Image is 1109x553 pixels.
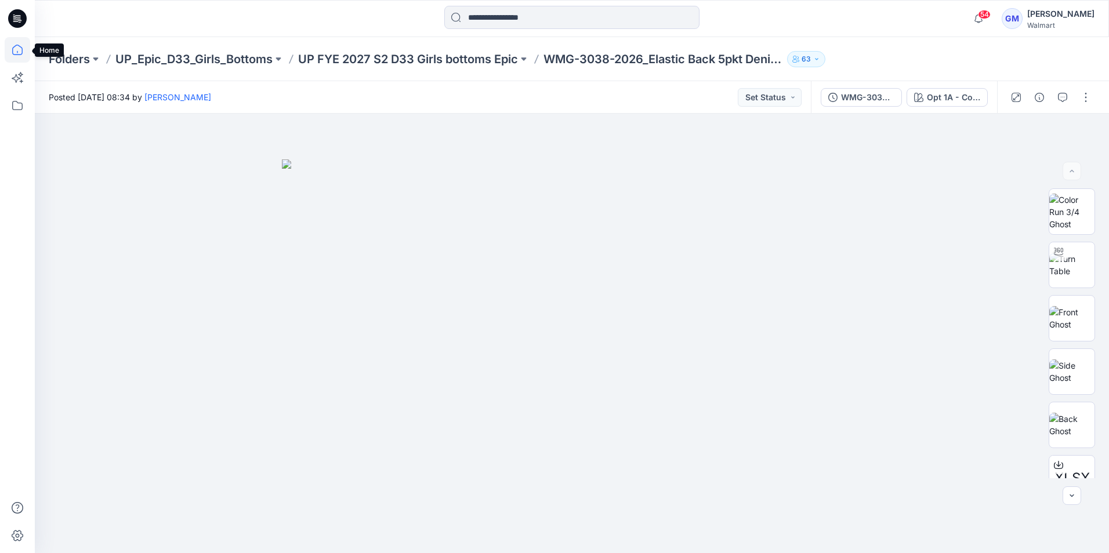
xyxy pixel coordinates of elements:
span: 54 [978,10,991,19]
img: Side Ghost [1049,359,1094,384]
div: Walmart [1027,21,1094,30]
a: [PERSON_NAME] [144,92,211,102]
p: 63 [802,53,811,66]
a: Folders [49,51,90,67]
img: Back Ghost [1049,413,1094,437]
a: UP_Epic_D33_Girls_Bottoms [115,51,273,67]
div: Opt 1A - Cost Opt - Soft Silver [927,91,980,104]
img: Front Ghost [1049,306,1094,330]
button: Opt 1A - Cost Opt - Soft Silver [907,88,988,107]
img: Color Run 3/4 Ghost [1049,194,1094,230]
button: 63 [787,51,825,67]
p: WMG-3038-2026_Elastic Back 5pkt Denim Shorts 3 Inseam - Cost Opt [543,51,782,67]
button: Details [1030,88,1049,107]
span: Posted [DATE] 08:34 by [49,91,211,103]
span: XLSX [1054,468,1090,489]
div: [PERSON_NAME] [1027,7,1094,21]
div: WMG-3038-2026_Elastic Back 5pkt Denim Shorts 3 Inseam_Full Colorway [841,91,894,104]
button: WMG-3038-2026_Elastic Back 5pkt Denim Shorts 3 Inseam_Full Colorway [821,88,902,107]
div: GM [1002,8,1023,29]
img: eyJhbGciOiJIUzI1NiIsImtpZCI6IjAiLCJzbHQiOiJzZXMiLCJ0eXAiOiJKV1QifQ.eyJkYXRhIjp7InR5cGUiOiJzdG9yYW... [282,159,862,553]
a: UP FYE 2027 S2 D33 Girls bottoms Epic [298,51,518,67]
img: Turn Table [1049,253,1094,277]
